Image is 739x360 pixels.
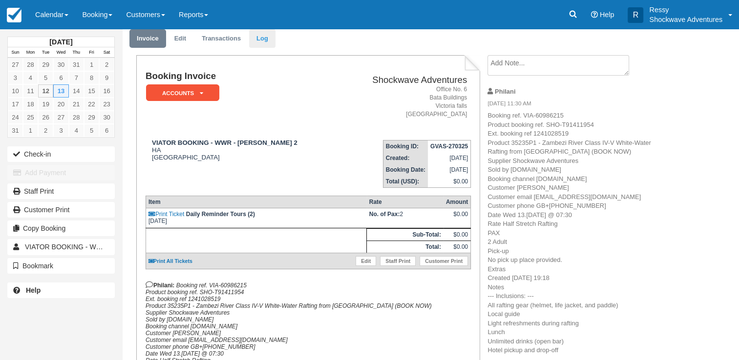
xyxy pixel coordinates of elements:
a: 1 [23,124,38,137]
a: Staff Print [7,183,115,199]
button: Check-in [7,146,115,162]
h2: Shockwave Adventures [344,75,467,85]
th: Booking ID: [383,140,428,153]
a: 24 [8,111,23,124]
a: 11 [23,84,38,98]
th: Wed [53,47,68,58]
td: $0.00 [428,176,471,188]
strong: Philani [495,88,515,95]
a: 14 [69,84,84,98]
th: Fri [84,47,99,58]
a: 16 [99,84,114,98]
a: 21 [69,98,84,111]
th: Total (USD): [383,176,428,188]
a: 17 [8,98,23,111]
a: 6 [99,124,114,137]
strong: [DATE] [49,38,72,46]
strong: Daily Reminder Tours (2) [186,211,255,218]
img: checkfront-main-nav-mini-logo.png [7,8,21,22]
a: 20 [53,98,68,111]
a: Staff Print [380,256,416,266]
a: Help [7,282,115,298]
strong: No. of Pax [369,211,400,218]
th: Sub-Total: [367,229,443,241]
a: 3 [8,71,23,84]
th: Rate [367,196,443,208]
a: 15 [84,84,99,98]
h1: Booking Invoice [146,71,340,81]
a: 5 [84,124,99,137]
b: Help [26,286,41,294]
button: Add Payment [7,165,115,180]
p: Shockwave Adventures [649,15,722,24]
a: VIATOR BOOKING - WWR - [PERSON_NAME] 2 [7,239,115,255]
a: 27 [53,111,68,124]
a: Edit [356,256,376,266]
address: Office No. 6 Bata Buildings Victoria falls [GEOGRAPHIC_DATA] [344,85,467,119]
button: Copy Booking [7,220,115,236]
a: 5 [38,71,53,84]
span: Help [600,11,614,19]
a: 9 [99,71,114,84]
div: $0.00 [446,211,468,225]
a: 4 [69,124,84,137]
a: 30 [99,111,114,124]
a: 2 [99,58,114,71]
a: Customer Print [420,256,468,266]
a: 28 [69,111,84,124]
span: VIATOR BOOKING - WWR - [PERSON_NAME] 2 [25,243,175,251]
a: Log [249,29,275,48]
a: Customer Print [7,202,115,218]
a: 7 [69,71,84,84]
a: 31 [8,124,23,137]
td: $0.00 [443,229,471,241]
p: Ressy [649,5,722,15]
td: [DATE] [428,152,471,164]
a: 4 [23,71,38,84]
div: HA [GEOGRAPHIC_DATA] [146,139,340,161]
th: Item [146,196,366,208]
th: Tue [38,47,53,58]
a: 1 [84,58,99,71]
td: [DATE] [146,208,366,228]
th: Booking Date: [383,164,428,176]
strong: GVAS-270325 [430,143,468,150]
a: Edit [167,29,193,48]
th: Created: [383,152,428,164]
a: 8 [84,71,99,84]
a: 2 [38,124,53,137]
th: Mon [23,47,38,58]
a: 13 [53,84,68,98]
a: 29 [38,58,53,71]
th: Sun [8,47,23,58]
a: Print All Tickets [148,258,192,264]
td: [DATE] [428,164,471,176]
a: 22 [84,98,99,111]
a: 19 [38,98,53,111]
a: 23 [99,98,114,111]
th: Sat [99,47,114,58]
th: Amount [443,196,471,208]
button: Bookmark [7,258,115,274]
a: 26 [38,111,53,124]
td: 2 [367,208,443,228]
strong: VIATOR BOOKING - WWR - [PERSON_NAME] 2 [152,139,297,146]
a: Transactions [194,29,248,48]
a: 12 [38,84,53,98]
a: 3 [53,124,68,137]
a: 30 [53,58,68,71]
a: 31 [69,58,84,71]
a: 6 [53,71,68,84]
a: 25 [23,111,38,124]
em: ACCOUNTS [146,84,219,101]
th: Thu [69,47,84,58]
a: ACCOUNTS [146,84,216,102]
div: R [628,7,643,23]
a: 10 [8,84,23,98]
th: Total: [367,241,443,253]
a: Invoice [129,29,166,48]
a: 29 [84,111,99,124]
a: Print Ticket [148,211,184,218]
td: $0.00 [443,241,471,253]
a: 28 [23,58,38,71]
